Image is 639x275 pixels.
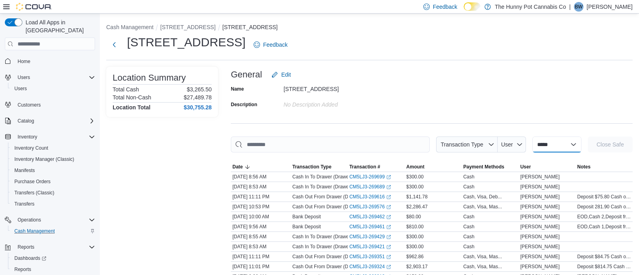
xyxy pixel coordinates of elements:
[349,224,391,230] a: CM5LJ3-269461External link
[349,184,391,190] a: CM5LJ3-269689External link
[349,164,380,170] span: Transaction #
[231,192,291,202] div: [DATE] 11:11 PM
[11,166,38,175] a: Manifests
[577,214,631,220] span: EOD,Cash 2,Deposit from [DATE],Deposited on [DATE] 4 x $20
[8,187,98,198] button: Transfers (Classic)
[575,162,633,172] button: Notes
[231,252,291,261] div: [DATE] 11:11 PM
[160,24,215,30] button: [STREET_ADDRESS]
[406,174,423,180] span: $300.00
[348,162,405,172] button: Transaction #
[577,194,631,200] span: Deposit $75.80 Cash over $0.04 Used by [PERSON_NAME] [PERSON_NAME] [PERSON_NAME]
[184,104,212,111] h4: $30,755.28
[406,204,427,210] span: $2,286.47
[11,253,95,263] span: Dashboards
[113,73,186,83] h3: Location Summary
[232,164,243,170] span: Date
[520,184,560,190] span: [PERSON_NAME]
[231,232,291,241] div: [DATE] 8:55 AM
[441,141,483,148] span: Transaction Type
[463,263,502,270] div: Cash, Visa, Mas...
[386,175,391,180] svg: External link
[222,24,278,30] button: [STREET_ADDRESS]
[386,255,391,259] svg: External link
[349,233,391,240] a: CM5LJ3-269429External link
[18,134,37,140] span: Inventory
[520,174,560,180] span: [PERSON_NAME]
[11,253,50,263] a: Dashboards
[14,215,44,225] button: Operations
[11,226,58,236] a: Cash Management
[14,190,54,196] span: Transfers (Classic)
[11,226,95,236] span: Cash Management
[231,182,291,192] div: [DATE] 8:53 AM
[406,233,423,240] span: $300.00
[597,140,624,148] span: Close Safe
[2,241,98,253] button: Reports
[231,162,291,172] button: Date
[520,233,560,240] span: [PERSON_NAME]
[386,215,391,220] svg: External link
[292,164,331,170] span: Transaction Type
[8,83,98,94] button: Users
[520,194,560,200] span: [PERSON_NAME]
[231,70,262,79] h3: General
[14,116,37,126] button: Catalog
[349,204,391,210] a: CM5LJ3-269576External link
[14,56,95,66] span: Home
[292,174,356,180] p: Cash In To Drawer (Drawer 1)
[11,188,95,198] span: Transfers (Classic)
[113,86,139,93] h6: Total Cash
[406,184,423,190] span: $300.00
[386,245,391,249] svg: External link
[8,264,98,275] button: Reports
[406,164,424,170] span: Amount
[292,243,356,250] p: Cash In To Drawer (Drawer 1)
[520,164,531,170] span: User
[231,202,291,212] div: [DATE] 10:53 PM
[14,145,48,151] span: Inventory Count
[11,154,95,164] span: Inventory Manager (Classic)
[106,24,153,30] button: Cash Management
[520,214,560,220] span: [PERSON_NAME]
[462,162,519,172] button: Payment Methods
[14,132,95,142] span: Inventory
[268,67,294,83] button: Edit
[2,131,98,142] button: Inventory
[14,85,27,92] span: Users
[2,72,98,83] button: Users
[11,177,54,186] a: Purchase Orders
[16,3,52,11] img: Cova
[14,201,34,207] span: Transfers
[11,84,30,93] a: Users
[2,214,98,226] button: Operations
[231,137,430,152] input: This is a search bar. As you type, the results lower in the page will automatically filter.
[463,233,474,240] div: Cash
[575,2,582,12] span: BW
[291,162,348,172] button: Transaction Type
[11,166,95,175] span: Manifests
[11,143,95,153] span: Inventory Count
[577,204,631,210] span: Deposit 281.90 Cash over $0.02 Used by [PERSON_NAME] [PERSON_NAME] [PERSON_NAME]
[8,198,98,210] button: Transfers
[187,86,212,93] p: $3,265.50
[574,2,583,12] div: Bonnie Wong
[11,177,95,186] span: Purchase Orders
[292,253,366,260] p: Cash Out From Drawer (Drawer 2)
[520,263,560,270] span: [PERSON_NAME]
[11,143,52,153] a: Inventory Count
[231,212,291,222] div: [DATE] 10:00 AM
[14,73,95,82] span: Users
[14,242,95,252] span: Reports
[588,137,633,152] button: Close Safe
[463,204,502,210] div: Cash, Visa, Mas...
[18,102,41,108] span: Customers
[11,188,58,198] a: Transfers (Classic)
[106,23,633,33] nav: An example of EuiBreadcrumbs
[11,199,38,209] a: Transfers
[463,194,502,200] div: Cash, Visa, Deb...
[463,184,474,190] div: Cash
[292,214,321,220] p: Bank Deposit
[14,167,35,174] span: Manifests
[14,132,40,142] button: Inventory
